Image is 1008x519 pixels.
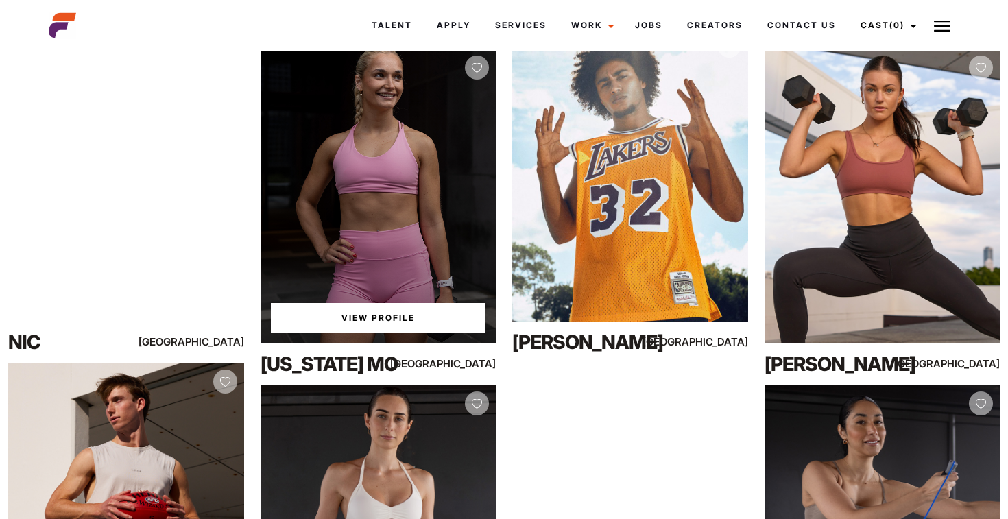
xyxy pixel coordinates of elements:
[675,7,755,44] a: Creators
[424,7,483,44] a: Apply
[848,7,925,44] a: Cast(0)
[755,7,848,44] a: Contact Us
[173,333,243,350] div: [GEOGRAPHIC_DATA]
[359,7,424,44] a: Talent
[929,355,1000,372] div: [GEOGRAPHIC_DATA]
[559,7,623,44] a: Work
[623,7,675,44] a: Jobs
[889,20,904,30] span: (0)
[425,355,496,372] div: [GEOGRAPHIC_DATA]
[934,18,950,34] img: Burger icon
[261,350,402,378] div: [US_STATE] Mo
[512,328,653,356] div: [PERSON_NAME]
[483,7,559,44] a: Services
[8,328,149,356] div: Nic
[49,12,76,39] img: cropped-aefm-brand-fav-22-square.png
[677,333,747,350] div: [GEOGRAPHIC_DATA]
[765,350,906,378] div: [PERSON_NAME]
[271,303,486,333] a: View Georgia Mo'sProfile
